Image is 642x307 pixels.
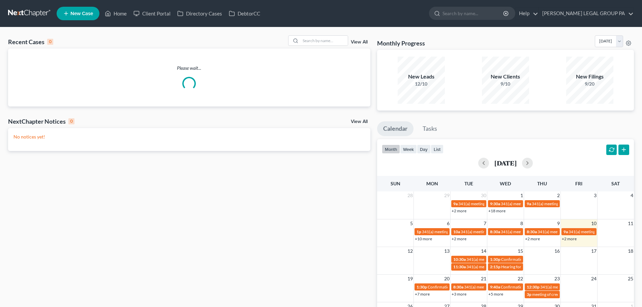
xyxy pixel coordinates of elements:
[532,292,606,297] span: meeting of creditors for [PERSON_NAME]
[426,181,438,186] span: Mon
[488,291,503,297] a: +5 more
[540,284,605,289] span: 341(a) meeting for [PERSON_NAME]
[377,39,425,47] h3: Monthly Progress
[537,181,547,186] span: Thu
[501,284,614,289] span: Confirmation Hearing for [PERSON_NAME] & [PERSON_NAME]
[527,201,531,206] span: 9a
[409,219,414,227] span: 5
[517,247,524,255] span: 15
[70,11,93,16] span: New Case
[539,7,634,20] a: [PERSON_NAME] LEGAL GROUP PA
[453,264,466,269] span: 11:30a
[68,118,74,124] div: 0
[517,275,524,283] span: 22
[8,38,53,46] div: Recent Cases
[482,81,529,87] div: 9/10
[101,7,130,20] a: Home
[417,145,431,154] button: day
[501,264,554,269] span: Hearing for [PERSON_NAME]
[453,257,466,262] span: 10:30a
[444,275,450,283] span: 20
[575,181,582,186] span: Fri
[415,236,432,241] a: +10 more
[556,219,560,227] span: 9
[490,229,500,234] span: 8:30a
[520,191,524,199] span: 1
[627,219,634,227] span: 11
[563,229,568,234] span: 9a
[490,257,500,262] span: 1:30p
[422,229,487,234] span: 341(a) meeting for [PERSON_NAME]
[453,229,460,234] span: 10a
[452,208,466,213] a: +2 more
[301,36,348,45] input: Search by name...
[351,119,368,124] a: View All
[417,121,443,136] a: Tasks
[630,191,634,199] span: 4
[452,291,466,297] a: +3 more
[527,284,540,289] span: 12:30p
[466,264,567,269] span: 341(a) meeting for [PERSON_NAME] & [PERSON_NAME]
[483,219,487,227] span: 7
[527,229,537,234] span: 8:30a
[627,247,634,255] span: 18
[501,201,566,206] span: 341(a) meeting for [PERSON_NAME]
[415,291,430,297] a: +7 more
[532,201,597,206] span: 341(a) meeting for [PERSON_NAME]
[490,284,500,289] span: 9:40a
[556,191,560,199] span: 2
[444,191,450,199] span: 29
[400,145,417,154] button: week
[480,247,487,255] span: 14
[538,229,638,234] span: 341(a) meeting for [PERSON_NAME] & [PERSON_NAME]
[480,275,487,283] span: 21
[562,236,577,241] a: +2 more
[464,181,473,186] span: Tue
[453,284,463,289] span: 8:30a
[13,133,365,140] p: No notices yet!
[590,219,597,227] span: 10
[554,275,560,283] span: 23
[225,7,264,20] a: DebtorCC
[382,145,400,154] button: month
[500,181,511,186] span: Wed
[611,181,620,186] span: Sat
[8,65,370,71] p: Please wait...
[566,73,613,81] div: New Filings
[398,81,445,87] div: 12/10
[590,275,597,283] span: 24
[446,219,450,227] span: 6
[174,7,225,20] a: Directory Cases
[627,275,634,283] span: 25
[569,229,634,234] span: 341(a) meeting for [PERSON_NAME]
[130,7,174,20] a: Client Portal
[501,229,566,234] span: 341(a) meeting for [PERSON_NAME]
[47,39,53,45] div: 0
[407,275,414,283] span: 19
[488,208,506,213] a: +18 more
[407,247,414,255] span: 12
[590,247,597,255] span: 17
[527,292,531,297] span: 3p
[520,219,524,227] span: 8
[490,201,500,206] span: 9:30a
[428,284,504,289] span: Confirmation hearing for [PERSON_NAME]
[377,121,414,136] a: Calendar
[461,229,526,234] span: 341(a) meeting for [PERSON_NAME]
[593,191,597,199] span: 3
[452,236,466,241] a: +2 more
[458,201,523,206] span: 341(a) meeting for [PERSON_NAME]
[566,81,613,87] div: 9/20
[417,284,427,289] span: 1:30p
[407,191,414,199] span: 28
[494,159,517,166] h2: [DATE]
[8,117,74,125] div: NextChapter Notices
[490,264,500,269] span: 2:15p
[501,257,613,262] span: Confirmation hearing for [PERSON_NAME] & [PERSON_NAME]
[453,201,458,206] span: 9a
[480,191,487,199] span: 30
[398,73,445,81] div: New Leads
[525,236,540,241] a: +2 more
[482,73,529,81] div: New Clients
[431,145,444,154] button: list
